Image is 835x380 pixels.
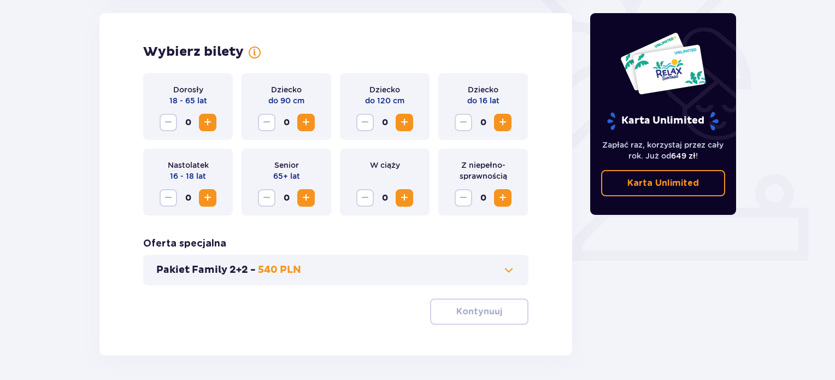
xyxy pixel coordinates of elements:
[170,171,206,182] p: 16 - 18 lat
[356,189,374,207] button: Zmniejsz
[601,170,726,196] a: Karta Unlimited
[160,114,177,131] button: Zmniejsz
[168,160,209,171] p: Nastolatek
[370,160,400,171] p: W ciąży
[258,189,275,207] button: Zmniejsz
[199,189,216,207] button: Zwiększ
[268,95,304,106] p: do 90 cm
[396,114,413,131] button: Zwiększ
[494,114,511,131] button: Zwiększ
[468,84,498,95] p: Dziecko
[456,306,502,318] p: Kontynuuj
[273,171,300,182] p: 65+ lat
[297,189,315,207] button: Zwiększ
[447,160,519,182] p: Z niepełno­sprawnością
[179,189,197,207] span: 0
[156,264,256,277] p: Pakiet Family 2+2 -
[474,114,492,131] span: 0
[274,160,299,171] p: Senior
[271,84,302,95] p: Dziecko
[455,189,472,207] button: Zmniejsz
[143,44,244,60] h2: Wybierz bilety
[627,177,699,189] p: Karta Unlimited
[278,114,295,131] span: 0
[297,114,315,131] button: Zwiększ
[143,237,226,250] h3: Oferta specjalna
[396,189,413,207] button: Zwiększ
[494,189,511,207] button: Zwiększ
[620,32,707,95] img: Dwie karty całoroczne do Suntago z napisem 'UNLIMITED RELAX', na białym tle z tropikalnymi liśćmi...
[356,114,374,131] button: Zmniejsz
[258,264,301,277] p: 540 PLN
[179,114,197,131] span: 0
[199,114,216,131] button: Zwiększ
[467,95,499,106] p: do 16 lat
[173,84,203,95] p: Dorosły
[258,114,275,131] button: Zmniejsz
[376,189,393,207] span: 0
[671,151,696,160] span: 649 zł
[365,95,404,106] p: do 120 cm
[474,189,492,207] span: 0
[278,189,295,207] span: 0
[160,189,177,207] button: Zmniejsz
[601,139,726,161] p: Zapłać raz, korzystaj przez cały rok. Już od !
[169,95,207,106] p: 18 - 65 lat
[369,84,400,95] p: Dziecko
[376,114,393,131] span: 0
[606,112,720,131] p: Karta Unlimited
[430,299,528,325] button: Kontynuuj
[156,264,515,277] button: Pakiet Family 2+2 -540 PLN
[455,114,472,131] button: Zmniejsz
